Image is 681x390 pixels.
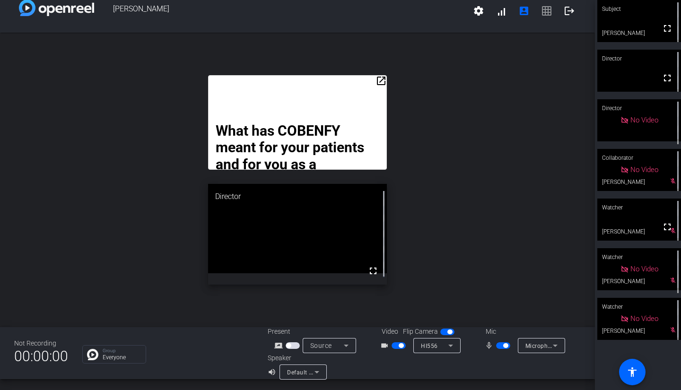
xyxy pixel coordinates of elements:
mat-icon: fullscreen [367,265,379,277]
img: Chat Icon [87,349,98,360]
span: Default - Speakers (Intel® Smart Sound Technology for MIPI SoundWire® Audio) [287,368,508,376]
span: No Video [630,314,658,323]
mat-icon: account_box [518,5,530,17]
div: Director [597,99,681,117]
mat-icon: open_in_new [375,75,387,87]
span: No Video [630,116,658,124]
div: Collaborator [597,149,681,167]
p: Group [103,348,141,353]
mat-icon: settings [473,5,484,17]
mat-icon: logout [564,5,575,17]
p: Everyone [103,355,141,360]
div: Watcher [597,199,681,217]
mat-icon: fullscreen [662,72,673,84]
strong: What has COBENFY meant for your patients and for you as a provider? [216,122,367,189]
mat-icon: fullscreen [662,23,673,34]
span: 00:00:00 [14,345,68,368]
span: Source [310,342,332,349]
span: No Video [630,165,658,174]
span: Flip Camera [403,327,438,337]
mat-icon: volume_up [268,366,279,378]
div: Director [597,50,681,68]
mat-icon: accessibility [627,366,638,378]
span: No Video [630,265,658,273]
div: Watcher [597,248,681,266]
div: Not Recording [14,338,68,348]
div: Director [208,184,386,209]
div: Watcher [597,298,681,316]
span: Video [382,327,398,337]
div: Present [268,327,362,337]
mat-icon: fullscreen [662,221,673,233]
mat-icon: mic_none [485,340,496,351]
div: Speaker [268,353,324,363]
mat-icon: videocam_outline [380,340,392,351]
div: Mic [476,327,571,337]
mat-icon: screen_share_outline [274,340,286,351]
span: HI556 [421,343,438,349]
